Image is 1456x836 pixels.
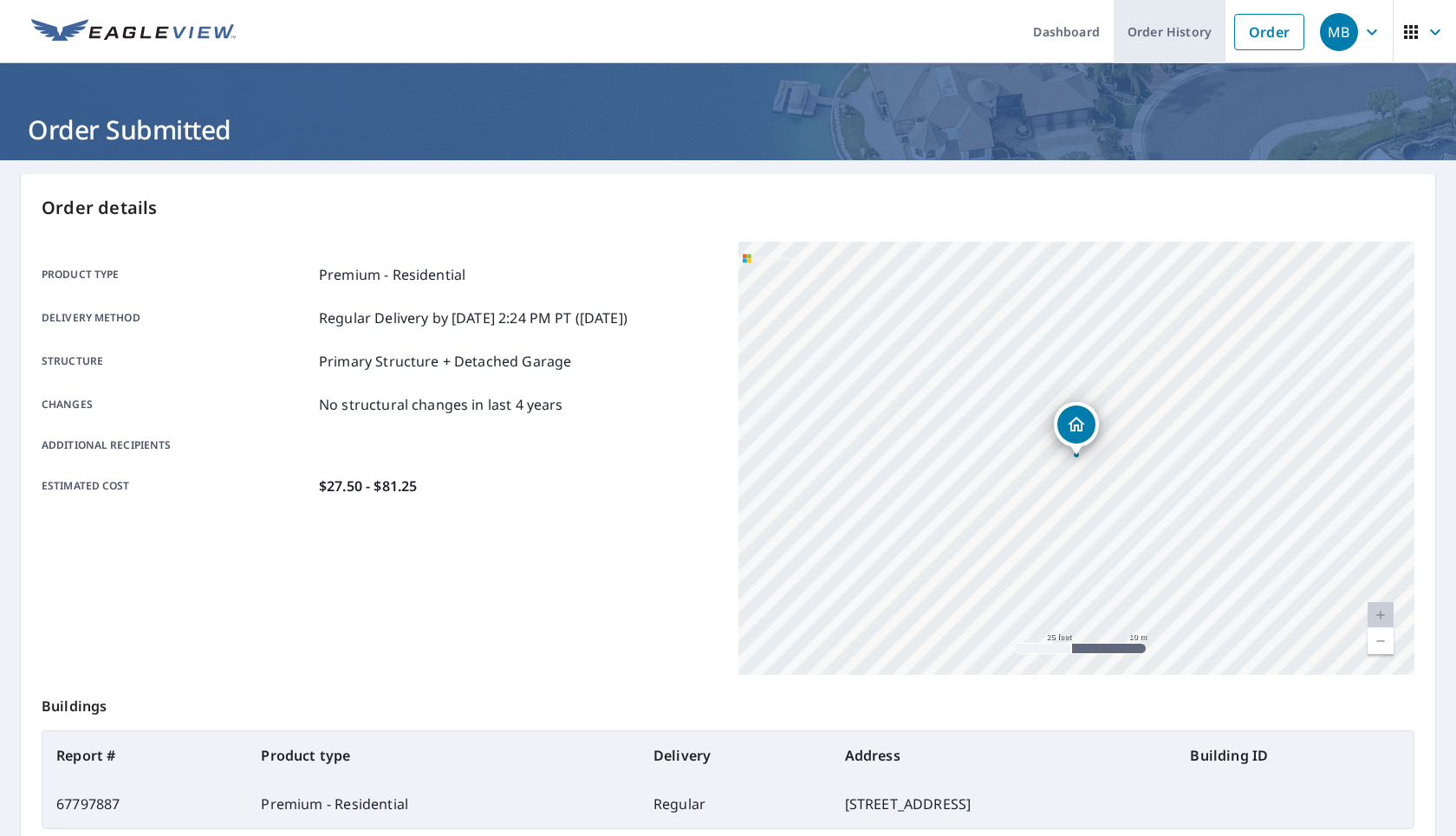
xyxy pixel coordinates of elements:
div: Dropped pin, building 1, Residential property, 7528 Scotts Landing Rd Snow Hill, MD 21863 [1054,402,1099,456]
p: Estimated cost [42,476,312,496]
a: Order [1234,14,1304,50]
h1: Order Submitted [21,112,1435,147]
th: Delivery [640,731,831,780]
p: Order details [42,195,1414,221]
p: Product type [42,264,312,285]
th: Report # [42,731,247,780]
th: Product type [247,731,639,780]
p: Regular Delivery by [DATE] 2:24 PM PT ([DATE]) [319,308,627,328]
p: Premium - Residential [319,264,465,285]
div: MB [1320,13,1358,51]
p: Primary Structure + Detached Garage [319,351,571,372]
th: Building ID [1176,731,1414,780]
td: Regular [640,780,831,828]
p: Buildings [42,675,1414,730]
p: $27.50 - $81.25 [319,476,417,496]
img: EV Logo [31,19,236,45]
p: No structural changes in last 4 years [319,394,563,415]
th: Address [831,731,1177,780]
a: Current Level 20, Zoom In Disabled [1368,602,1394,628]
p: Structure [42,351,312,372]
td: 67797887 [42,780,247,828]
a: Current Level 20, Zoom Out [1368,628,1394,654]
td: Premium - Residential [247,780,639,828]
p: Changes [42,394,312,415]
p: Additional recipients [42,437,312,453]
td: [STREET_ADDRESS] [831,780,1177,828]
p: Delivery method [42,308,312,328]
